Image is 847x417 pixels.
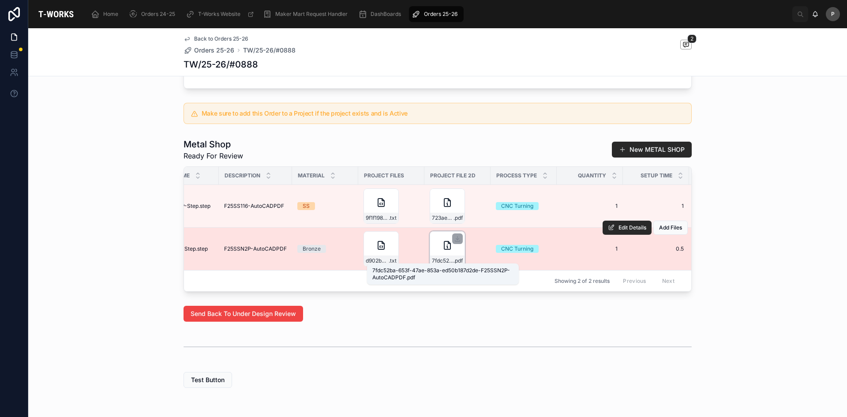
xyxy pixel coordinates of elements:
span: 0.5 [628,245,684,252]
button: Test Button [184,372,232,388]
div: CNC Turning [501,245,533,253]
span: Showing 2 of 2 results [555,278,610,285]
span: Orders 25-26 [424,11,457,18]
span: 1 [562,245,618,252]
a: TW/25-26/#0888 [243,46,296,55]
a: Orders 24-25 [126,6,181,22]
span: 9f1f1980-844c-4e29-a201-a2d3bc27647c-F25SS116-Step [366,214,389,222]
span: P [831,11,835,18]
div: Bronze [303,245,321,253]
span: Test Button [191,376,225,384]
span: 1 [562,203,618,210]
button: Add Files [653,221,688,235]
button: Send Back To Under Design Review [184,306,303,322]
h1: TW/25-26/#0888 [184,58,258,71]
span: Ready For Review [184,150,243,161]
span: Project Files [364,172,404,179]
button: Edit Details [603,221,652,235]
span: Material [298,172,325,179]
a: Home [88,6,124,22]
span: Orders 24-25 [141,11,175,18]
span: .pdf [453,214,463,222]
span: DashBoards [371,11,401,18]
span: Maker Mart Request Handler [275,11,348,18]
span: 1 [628,203,684,210]
div: scrollable content [84,4,792,24]
a: Back to Orders 25-26 [184,35,248,42]
span: Orders 25-26 [194,46,234,55]
span: Back to Orders 25-26 [194,35,248,42]
span: .txt [389,214,397,222]
span: 7fdc52ba-653f-47ae-853a-ed50b187d2de-F25SSN2P-AutoCADPDF [432,257,453,264]
a: Maker Mart Request Handler [260,6,354,22]
span: Quantity [578,172,606,179]
span: .txt [389,257,397,264]
span: .pdf [453,257,463,264]
a: Orders 25-26 [409,6,464,22]
div: 7fdc52ba-653f-47ae-853a-ed50b187d2de-F25SSN2P-AutoCADPDF.pdf [372,267,513,281]
span: Process Type [496,172,537,179]
img: App logo [35,7,77,21]
a: T-Works Website [183,6,259,22]
span: Description [225,172,260,179]
h5: Make sure to add this Order to a Project if the project exists and is Active [202,110,684,116]
span: Add Files [659,224,682,231]
span: F25SS116-AutoCADPDF [224,203,284,210]
span: Send Back To Under Design Review [191,309,296,318]
span: Home [103,11,118,18]
span: F25SSN2P-AutoCADPDF [224,245,287,252]
span: Setup Time [641,172,672,179]
a: Orders 25-26 [184,46,234,55]
span: 2 [687,34,697,43]
button: New METAL SHOP [612,142,692,158]
div: CNC Turning [501,202,533,210]
span: T-Works Website [198,11,240,18]
span: Edit Details [618,224,646,231]
a: DashBoards [356,6,407,22]
span: 723aed15-d84c-495a-9b88-75cd9ff93c4e-F25SS116-AutoCADPDF [432,214,453,222]
span: Project File 2D [430,172,476,179]
span: d902b93d-90fb-471b-b4ce-f731744fcc08-F25SSN2P-Step [366,257,389,264]
button: 2 [680,40,692,51]
span: F25SSN2P-Step.step [158,203,210,210]
div: SS [303,202,310,210]
h1: Metal Shop [184,138,243,150]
